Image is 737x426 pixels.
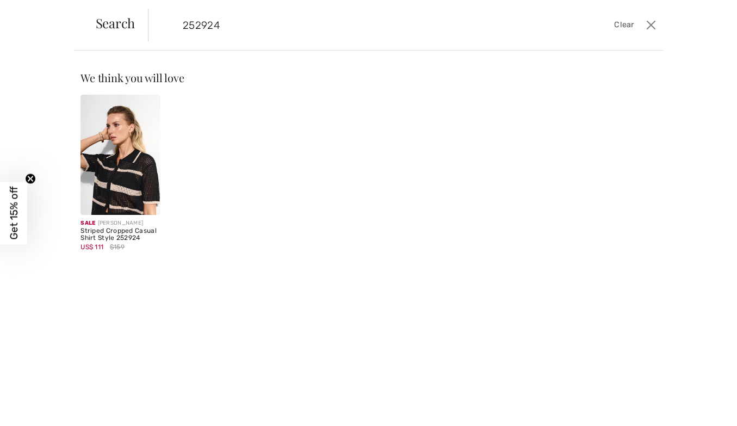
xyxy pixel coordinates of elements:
input: TYPE TO SEARCH [175,9,525,41]
span: Sale [80,220,95,226]
span: US$ 111 [80,243,103,251]
span: We think you will love [80,70,184,85]
span: $159 [110,242,125,252]
img: Striped Cropped Casual Shirt Style 252924. Black/parchment [80,95,160,215]
div: [PERSON_NAME] [80,219,160,227]
span: Get 15% off [8,187,20,240]
span: Search [96,16,135,29]
div: Striped Cropped Casual Shirt Style 252924 [80,227,160,243]
button: Close teaser [25,173,36,184]
button: Close [643,16,659,34]
span: Help [24,8,47,17]
span: Clear [614,19,634,31]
